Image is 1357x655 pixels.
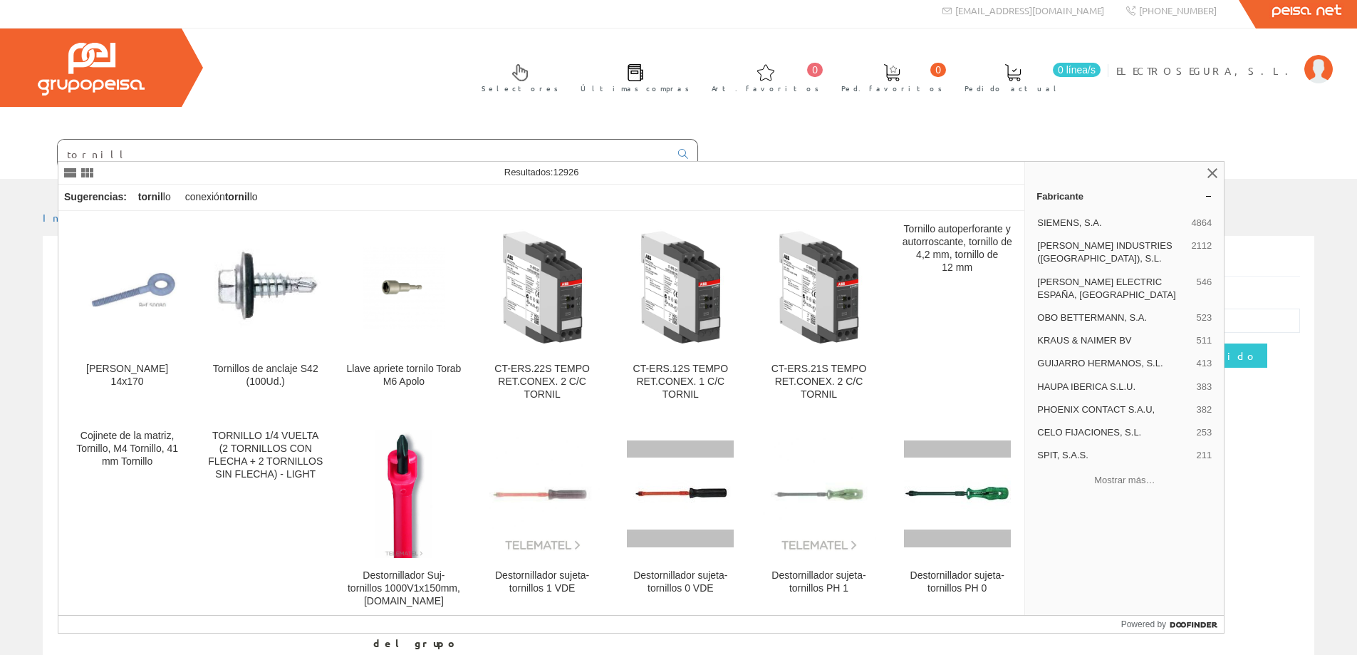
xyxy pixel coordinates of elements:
span: 0 línea/s [1053,63,1101,77]
strong: tornil [225,191,250,202]
div: Sugerencias: [58,187,130,207]
span: [EMAIL_ADDRESS][DOMAIN_NAME] [955,4,1104,16]
span: 511 [1197,334,1212,347]
span: GUIJARRO HERMANOS, S.L. [1037,357,1190,370]
img: Tornillos de anclaje S42 (100Ud.) [208,243,323,331]
img: CT-ERS.21S TEMPO RET.CONEX. 2 C/C TORNIL [761,229,876,344]
div: Llave apriete tornilo Torab M6 Apolo [346,363,461,388]
span: 382 [1197,403,1212,416]
span: HAUPA IBERICA S.L.U. [1037,381,1190,393]
img: Grupo Peisa [38,43,145,96]
a: Selectores [467,52,566,101]
div: Destornillador sujeta-tornillos PH 1 [761,569,876,595]
div: CT-ERS.12S TEMPO RET.CONEX. 1 C/C TORNIL [623,363,738,401]
a: CT-ERS.12S TEMPO RET.CONEX. 1 C/C TORNIL CT-ERS.12S TEMPO RET.CONEX. 1 C/C TORNIL [612,212,749,418]
strong: tornil [138,191,163,202]
div: TORNILLO 1/4 VUELTA (2 TORNILLOS CON FLECHA + 2 TORNILLOS SIN FLECHA) - LIGHT [208,430,323,481]
img: CT-ERS.22S TEMPO RET.CONEX. 2 C/C TORNIL [485,229,600,344]
img: Destornillador Suj-tornillos 1000V1x150mm,estr.Philips [375,430,432,558]
a: Destornillador sujeta-tornillos 1 VDE Destornillador sujeta-tornillos 1 VDE [474,418,611,624]
span: KRAUS & NAIMER BV [1037,334,1190,347]
span: Resultados: [504,167,579,177]
a: Destornillador Suj-tornillos 1000V1x150mm,estr.Philips Destornillador Suj-tornillos 1000V1x150mm,... [335,418,472,624]
button: Mostrar más… [1031,468,1218,492]
div: lo [132,185,177,210]
span: 523 [1197,311,1212,324]
span: PHOENIX CONTACT S.A.U, [1037,403,1190,416]
div: Destornillador sujeta-tornillos PH 0 [900,569,1014,595]
a: TORNILLO 1/4 VUELTA (2 TORNILLOS CON FLECHA + 2 TORNILLOS SIN FLECHA) - LIGHT [197,418,334,624]
div: Destornillador sujeta-tornillos 1 VDE [485,569,600,595]
span: 546 [1197,276,1212,301]
a: Tornillo Riostra 14x170 [PERSON_NAME] 14x170 [58,212,196,418]
img: Llave apriete tornilo Torab M6 Apolo [346,246,461,329]
span: 4864 [1191,217,1212,229]
span: CELO FIJACIONES, S.L. [1037,426,1190,439]
a: CT-ERS.22S TEMPO RET.CONEX. 2 C/C TORNIL CT-ERS.22S TEMPO RET.CONEX. 2 C/C TORNIL [474,212,611,418]
img: Destornillador sujeta-tornillos 1 VDE [485,437,600,552]
a: Destornillador sujeta-tornillos 0 VDE Destornillador sujeta-tornillos 0 VDE [612,418,749,624]
a: Fabricante [1025,185,1224,207]
a: Destornillador sujeta-tornillos PH 1 Destornillador sujeta-tornillos PH 1 [750,418,888,624]
a: Powered by [1121,616,1225,633]
a: Destornillador sujeta-tornillos PH 0 Destornillador sujeta-tornillos PH 0 [888,418,1026,624]
span: OBO BETTERMANN, S.A. [1037,311,1190,324]
span: [PERSON_NAME] INDUSTRIES ([GEOGRAPHIC_DATA]), S.L. [1037,239,1185,265]
img: Tornillo Riostra 14x170 [70,268,184,306]
a: Cojinete de la matriz, Tornillo, M4 Tornillo, 41 mm Tornillo [58,418,196,624]
span: Selectores [482,81,558,96]
a: Tornillos de anclaje S42 (100Ud.) Tornillos de anclaje S42 (100Ud.) [197,212,334,418]
input: Buscar ... [58,140,670,168]
img: Destornillador sujeta-tornillos PH 1 [761,437,876,552]
span: [PHONE_NUMBER] [1139,4,1217,16]
span: ELECTROSEGURA, S.L. [1116,63,1297,78]
span: Art. favoritos [712,81,819,96]
span: 0 [807,63,823,77]
div: CT-ERS.21S TEMPO RET.CONEX. 2 C/C TORNIL [761,363,876,401]
div: conexión lo [180,185,264,210]
div: Destornillador sujeta-tornillos 0 VDE [623,569,738,595]
div: Tornillos de anclaje S42 (100Ud.) [208,363,323,388]
a: Inicio [43,211,103,224]
span: Ped. favoritos [841,81,942,96]
a: Tornillo autoperforante y autorroscante, tornillo de 4,2 mm, tornillo de 12 mm [888,212,1026,418]
span: Últimas compras [581,81,690,96]
a: Últimas compras [566,52,697,101]
div: CT-ERS.22S TEMPO RET.CONEX. 2 C/C TORNIL [485,363,600,401]
span: [PERSON_NAME] ELECTRIC ESPAÑA, [GEOGRAPHIC_DATA] [1037,276,1190,301]
a: CT-ERS.21S TEMPO RET.CONEX. 2 C/C TORNIL CT-ERS.21S TEMPO RET.CONEX. 2 C/C TORNIL [750,212,888,418]
span: Pedido actual [965,81,1061,96]
div: Tornillo autoperforante y autorroscante, tornillo de 4,2 mm, tornillo de 12 mm [900,223,1014,274]
span: 12926 [553,167,578,177]
img: Destornillador sujeta-tornillos 0 VDE [627,440,734,547]
div: Destornillador Suj-tornillos 1000V1x150mm,[DOMAIN_NAME] [346,569,461,608]
span: Powered by [1121,618,1166,631]
span: 0 [930,63,946,77]
span: 211 [1197,449,1212,462]
img: CT-ERS.12S TEMPO RET.CONEX. 1 C/C TORNIL [623,229,738,344]
div: Cojinete de la matriz, Tornillo, M4 Tornillo, 41 mm Tornillo [70,430,184,468]
div: [PERSON_NAME] 14x170 [70,363,184,388]
span: SPIT, S.A.S. [1037,449,1190,462]
span: SIEMENS, S.A. [1037,217,1185,229]
a: ELECTROSEGURA, S.L. [1116,52,1333,66]
span: 383 [1197,381,1212,393]
span: 413 [1197,357,1212,370]
span: 253 [1197,426,1212,439]
img: Destornillador sujeta-tornillos PH 0 [904,440,1011,547]
span: 2112 [1191,239,1212,265]
a: Llave apriete tornilo Torab M6 Apolo Llave apriete tornilo Torab M6 Apolo [335,212,472,418]
a: 0 línea/s Pedido actual [950,52,1104,101]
